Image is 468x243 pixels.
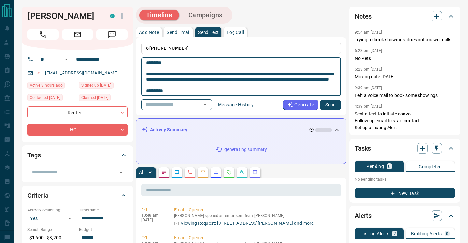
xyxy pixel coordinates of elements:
svg: Listing Alerts [213,170,219,175]
div: Tags [27,147,128,163]
div: Tasks [355,141,455,156]
p: 0 [388,164,390,169]
p: Actively Searching: [27,207,76,213]
span: Call [27,29,59,40]
div: HOT [27,124,128,136]
button: Open [63,55,70,63]
p: Listing Alerts [361,231,390,236]
div: Renter [27,106,128,118]
p: Timeframe: [79,207,128,213]
div: Mon Jul 21 2025 [79,94,128,103]
p: To: [141,43,341,54]
button: New Task [355,188,455,198]
h2: Alerts [355,210,372,221]
h1: [PERSON_NAME] [27,11,100,21]
button: Message History [214,100,258,110]
div: Activity Summary [142,124,341,136]
h2: Tags [27,150,41,160]
p: Budget: [79,227,128,233]
p: Send Text [198,30,219,34]
div: Criteria [27,188,128,203]
h2: Notes [355,11,372,21]
p: 10:48 am [141,213,164,218]
p: Pending [366,164,384,169]
span: Claimed [DATE] [81,94,108,101]
p: Log Call [227,30,244,34]
p: Viewing Request: [STREET_ADDRESS][PERSON_NAME] and more [181,220,314,227]
p: All [139,170,144,175]
a: [EMAIL_ADDRESS][DOMAIN_NAME] [45,70,119,75]
p: Left a voice mail to book some showings [355,92,455,99]
div: Yes [27,213,76,223]
svg: Agent Actions [252,170,258,175]
p: Trying to book showings, does not answer calls [355,36,455,43]
p: Building Alerts [411,231,442,236]
p: Activity Summary [150,127,187,133]
svg: Opportunities [239,170,245,175]
span: Message [96,29,128,40]
p: Moving date [DATE] [355,74,455,80]
p: 4:39 pm [DATE] [355,104,382,109]
svg: Notes [161,170,166,175]
p: Search Range: [27,227,76,233]
p: Email - Opened [174,235,338,241]
span: Email [62,29,93,40]
p: Completed [419,164,442,169]
p: [DATE] [141,218,164,222]
h2: Tasks [355,143,371,154]
span: Signed up [DATE] [81,82,111,88]
div: Mon Jul 21 2025 [79,82,128,91]
svg: Requests [226,170,232,175]
div: Alerts [355,208,455,223]
p: No pending tasks [355,174,455,184]
p: 9:39 am [DATE] [355,86,382,90]
p: 0 [446,231,448,236]
button: Campaigns [182,10,229,20]
p: Send Email [167,30,190,34]
div: Notes [355,8,455,24]
div: condos.ca [110,14,115,18]
span: [PHONE_NUMBER] [149,46,189,51]
p: 6:23 pm [DATE] [355,48,382,53]
p: Add Note [139,30,159,34]
svg: Calls [187,170,192,175]
div: Sat Sep 13 2025 [27,82,76,91]
button: Open [200,100,209,109]
p: 6:23 pm [DATE] [355,67,382,72]
svg: Emails [200,170,206,175]
p: 9:54 am [DATE] [355,30,382,34]
div: Thu Sep 11 2025 [27,94,76,103]
button: Timeline [139,10,179,20]
svg: Email Verified [36,71,40,75]
p: 2 [393,231,396,236]
span: Contacted [DATE] [30,94,60,101]
button: Generate [283,100,318,110]
p: generating summary [224,146,267,153]
p: Sent a text to initiate convo Follow up email to start contact Set up a Listing Alert [355,111,455,131]
button: Open [116,168,125,177]
h2: Criteria [27,190,49,201]
p: No Pets [355,55,455,62]
p: Email - Opened [174,207,338,213]
svg: Lead Browsing Activity [174,170,179,175]
button: Send [320,100,341,110]
span: Active 3 hours ago [30,82,63,88]
p: [PERSON_NAME] opened an email sent from [PERSON_NAME] [174,213,338,218]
